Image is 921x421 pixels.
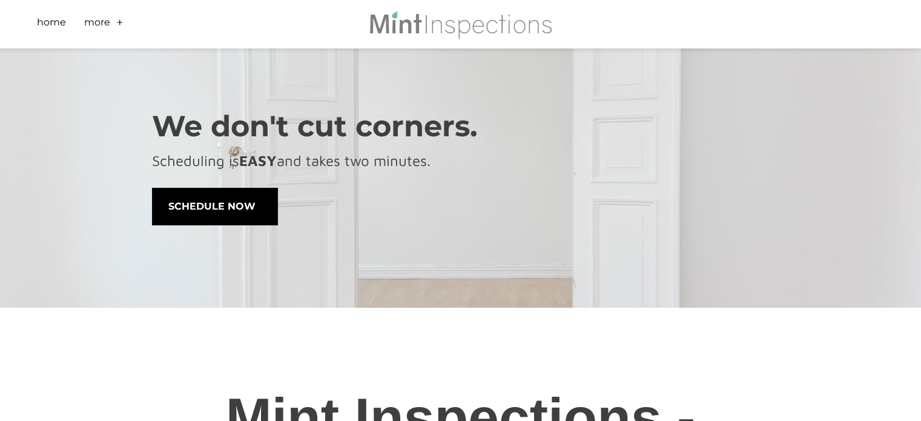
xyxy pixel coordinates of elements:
a: Home [37,15,66,34]
a: + [116,15,124,34]
a: schedule now [152,188,278,225]
strong: EASY [239,152,277,169]
img: Mint Inspections [368,10,553,39]
span: schedule now [153,188,277,225]
a: More [84,15,110,34]
font: Scheduling is and takes two minutes. [152,152,431,169]
font: We don't cut corners. [152,108,478,144]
